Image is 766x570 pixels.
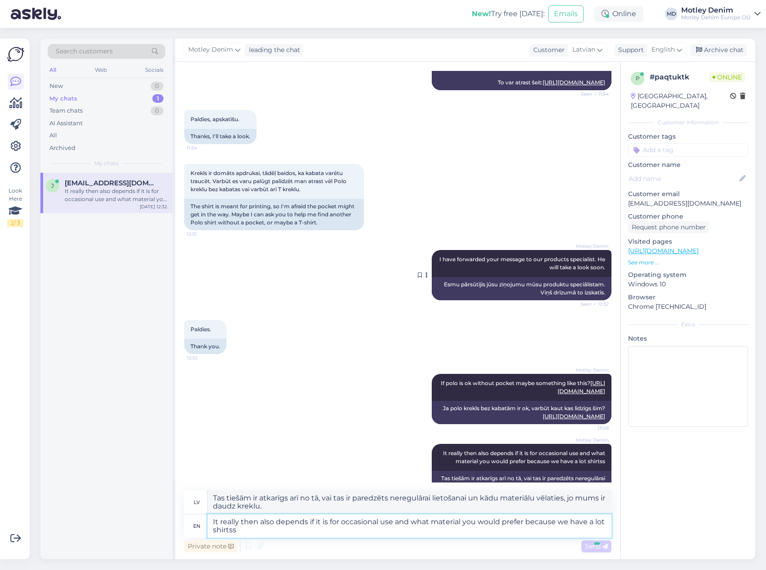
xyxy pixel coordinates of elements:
[48,64,58,76] div: All
[631,92,730,110] div: [GEOGRAPHIC_DATA], [GEOGRAPHIC_DATA]
[7,46,24,63] img: Askly Logo
[49,131,57,140] div: All
[615,45,644,55] div: Support
[49,106,83,115] div: Team chats
[190,326,211,333] span: Paldies.
[628,259,748,267] p: See more ...
[140,203,167,210] div: [DATE] 12:32
[432,277,611,300] div: Esmu pārsūtījis jūsu ziņojumu mūsu produktu speciālistam. Viņš drīzumā to izskatīs.
[7,219,23,227] div: 2 / 3
[650,72,709,83] div: # paqtuktk
[151,106,164,115] div: 0
[143,64,165,76] div: Socials
[628,247,699,255] a: [URL][DOMAIN_NAME]
[575,437,609,443] span: Motley Denim
[184,199,364,230] div: The shirt is meant for printing, so I'm afraid the pocket might get in the way. Maybe I can ask y...
[94,159,119,167] span: My chats
[49,144,75,153] div: Archived
[49,119,83,128] div: AI Assistant
[651,45,675,55] span: English
[575,301,609,307] span: Seen ✓ 12:32
[190,170,348,193] span: Krekls ir domāts apdrukai, tādēļ baidos, ka kabata varētu traucēt. Varbūt es varu palūgt palīdzēt...
[629,174,738,184] input: Add name
[472,9,545,19] div: Try free [DATE]:
[187,355,221,361] span: 12:32
[628,334,748,343] p: Notes
[184,129,257,144] div: Thanks, I'll take a look.
[628,221,709,233] div: Request phone number
[152,94,164,103] div: 1
[681,14,751,21] div: Motley Denim Europe OÜ
[628,320,748,329] div: Extra
[628,189,748,199] p: Customer email
[575,425,609,431] span: 13:08
[49,94,77,103] div: My chats
[187,145,221,151] span: 11:54
[628,302,748,311] p: Chrome [TECHNICAL_ID]
[188,45,233,55] span: Motley Denim
[636,75,640,82] span: p
[65,187,167,203] div: It really then also depends if it is for occasional use and what material you would prefer becaus...
[441,380,605,395] span: If polo is ok without pocket maybe something like this?
[628,212,748,221] p: Customer phone
[432,401,611,424] div: Ja polo krekls bez kabatām ir ok, varbūt kaut kas līdzīgs šim?
[628,280,748,289] p: Windows 10
[543,413,605,420] a: [URL][DOMAIN_NAME]
[49,82,63,91] div: New
[548,5,584,22] button: Emails
[530,45,565,55] div: Customer
[628,293,748,302] p: Browser
[151,82,164,91] div: 0
[681,7,761,21] a: Motley DenimMotley Denim Europe OÜ
[628,237,748,246] p: Visited pages
[65,179,158,187] span: juris@apollo.lv
[709,72,745,82] span: Online
[628,160,748,170] p: Customer name
[575,243,609,250] span: Motley Denim
[575,91,609,97] span: Seen ✓ 11:54
[594,6,643,22] div: Online
[7,187,23,227] div: Look Here
[472,9,491,18] b: New!
[665,8,677,20] div: MD
[443,450,607,465] span: It really then also depends if it is for occasional use and what material you would prefer becaus...
[245,45,300,55] div: leading the chat
[187,231,221,237] span: 12:31
[628,270,748,280] p: Operating system
[575,367,609,373] span: Motley Denim
[628,199,748,208] p: [EMAIL_ADDRESS][DOMAIN_NAME]
[628,118,748,127] div: Customer information
[432,471,611,494] div: Tas tiešām ir atkarīgs arī no tā, vai tas ir paredzēts neregulārai lietošanai un kādu materiālu v...
[681,7,751,14] div: Motley Denim
[190,116,239,123] span: Paldies, apskatīšu.
[56,47,113,56] span: Search customers
[543,79,605,86] a: [URL][DOMAIN_NAME]
[691,44,747,56] div: Archive chat
[93,64,109,76] div: Web
[184,339,226,354] div: Thank you.
[439,256,607,271] span: I have forwarded your message to our products specialist. He will take a look soon.
[51,182,54,189] span: j
[628,132,748,141] p: Customer tags
[572,45,595,55] span: Latvian
[628,143,748,157] input: Add a tag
